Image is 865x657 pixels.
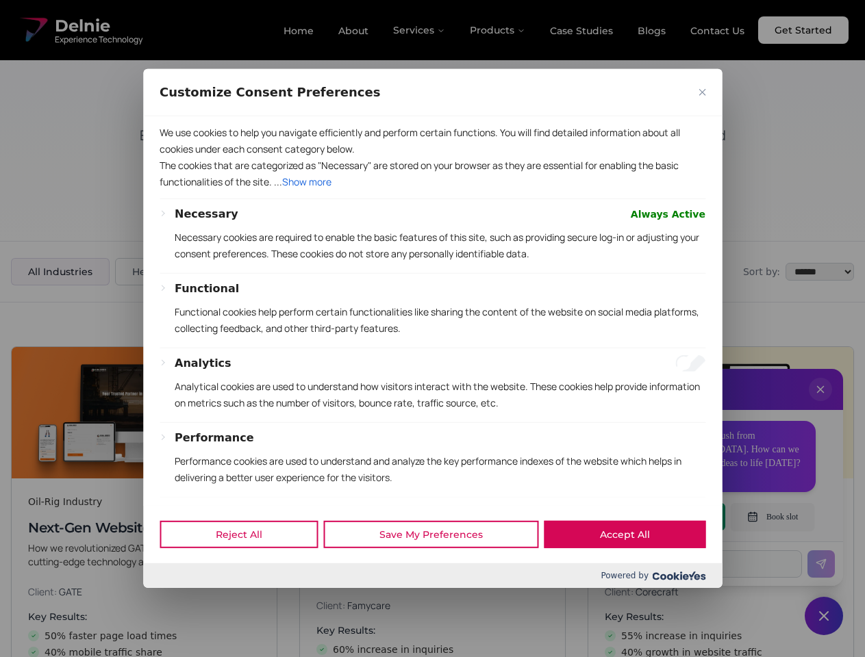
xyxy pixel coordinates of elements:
[652,571,705,580] img: Cookieyes logo
[175,206,238,222] button: Necessary
[143,563,722,588] div: Powered by
[160,521,318,548] button: Reject All
[160,157,705,190] p: The cookies that are categorized as "Necessary" are stored on your browser as they are essential ...
[175,304,705,337] p: Functional cookies help perform certain functionalities like sharing the content of the website o...
[175,430,254,446] button: Performance
[160,125,705,157] p: We use cookies to help you navigate efficiently and perform certain functions. You will find deta...
[175,355,231,372] button: Analytics
[175,229,705,262] p: Necessary cookies are required to enable the basic features of this site, such as providing secur...
[699,89,705,96] img: Close
[282,174,331,190] button: Show more
[175,281,239,297] button: Functional
[160,84,380,101] span: Customize Consent Preferences
[175,378,705,411] p: Analytical cookies are used to understand how visitors interact with the website. These cookies h...
[631,206,705,222] span: Always Active
[544,521,705,548] button: Accept All
[175,453,705,486] p: Performance cookies are used to understand and analyze the key performance indexes of the website...
[675,355,705,372] input: Enable Analytics
[323,521,538,548] button: Save My Preferences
